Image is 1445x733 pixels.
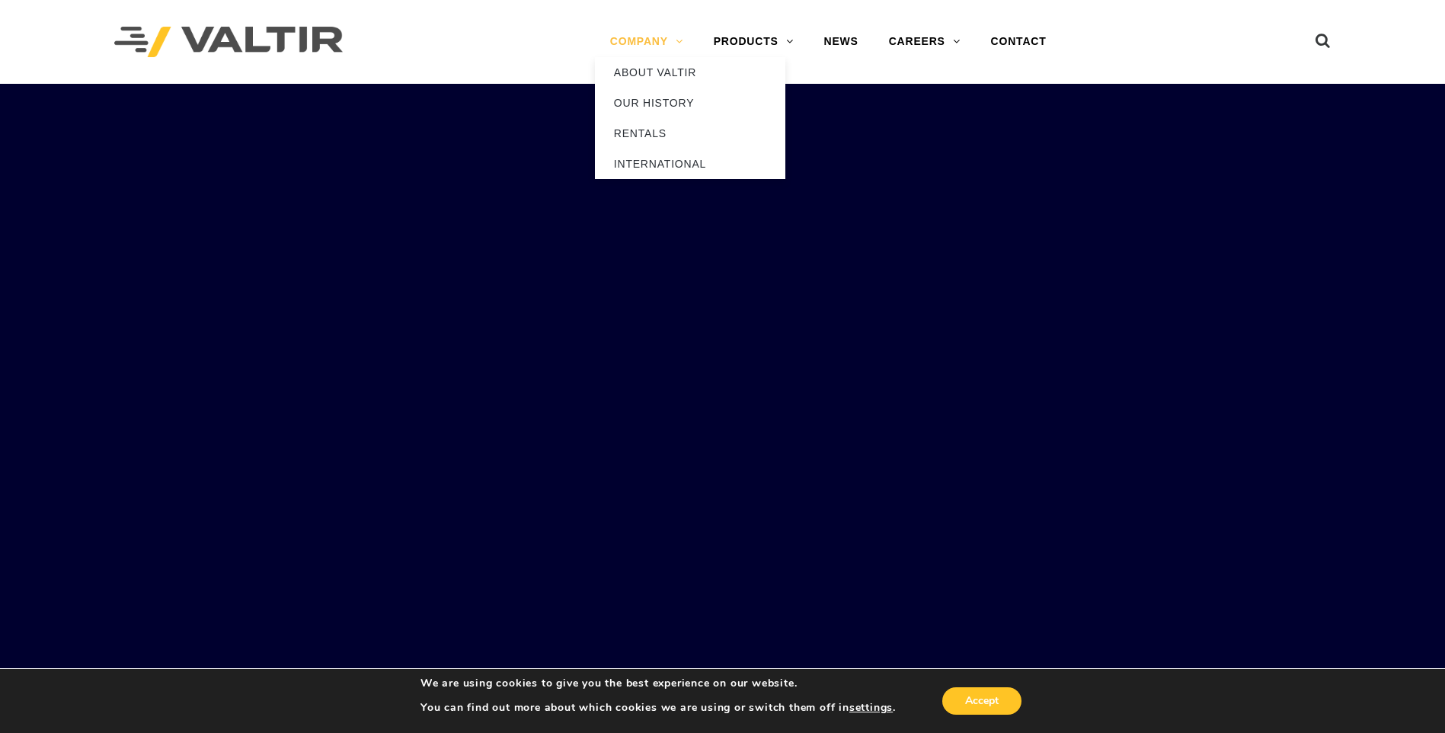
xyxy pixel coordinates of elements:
[595,27,699,57] a: COMPANY
[809,27,874,57] a: NEWS
[874,27,976,57] a: CAREERS
[976,27,1062,57] a: CONTACT
[849,701,893,715] button: settings
[114,27,343,58] img: Valtir
[420,677,896,690] p: We are using cookies to give you the best experience on our website.
[595,118,785,149] a: RENTALS
[699,27,809,57] a: PRODUCTS
[595,88,785,118] a: OUR HISTORY
[595,57,785,88] a: ABOUT VALTIR
[420,701,896,715] p: You can find out more about which cookies we are using or switch them off in .
[942,687,1021,715] button: Accept
[595,149,785,179] a: INTERNATIONAL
